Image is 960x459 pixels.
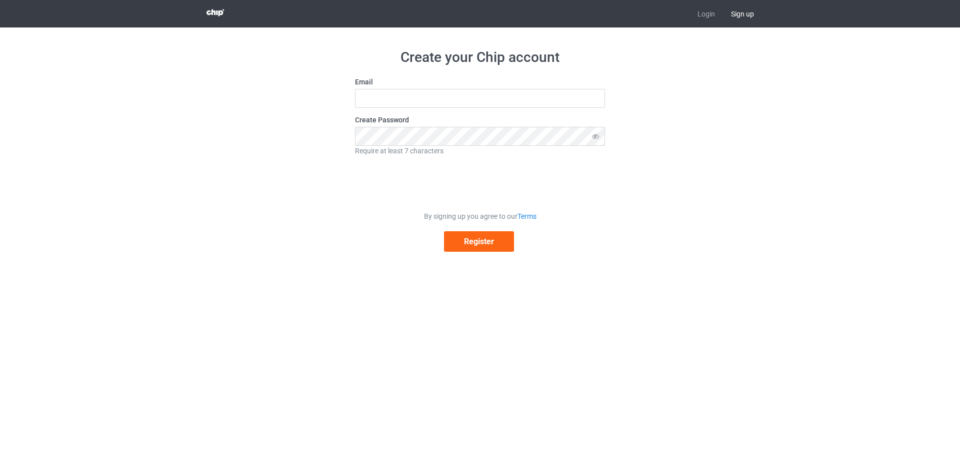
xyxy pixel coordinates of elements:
label: Create Password [355,115,605,125]
div: By signing up you agree to our [355,211,605,221]
button: Register [444,231,514,252]
h1: Create your Chip account [355,48,605,66]
a: Terms [517,212,536,220]
label: Email [355,77,605,87]
div: Require at least 7 characters [355,146,605,156]
iframe: reCAPTCHA [404,163,556,202]
img: 3d383065fc803cdd16c62507c020ddf8.png [206,9,224,16]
